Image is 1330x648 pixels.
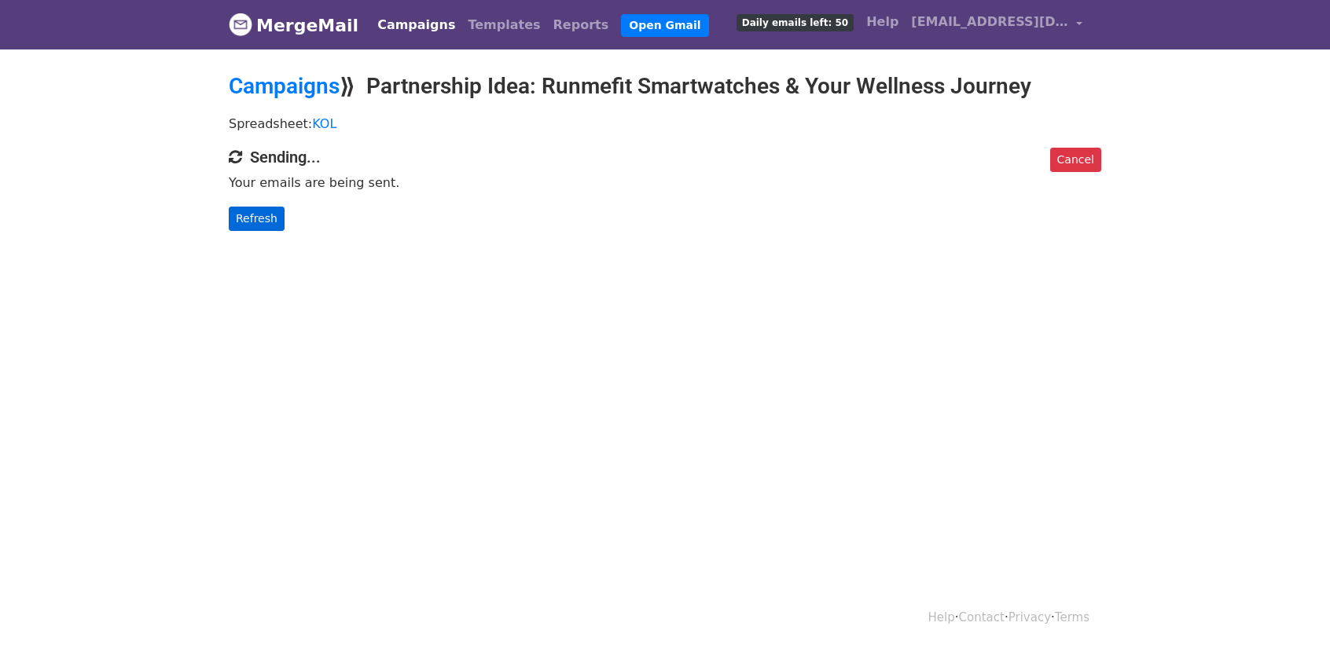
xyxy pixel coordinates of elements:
a: MergeMail [229,9,358,42]
p: Your emails are being sent. [229,174,1101,191]
span: Daily emails left: 50 [737,14,854,31]
h2: ⟫ Partnership Idea: Runmefit Smartwatches & Your Wellness Journey [229,73,1101,100]
a: Campaigns [229,73,340,99]
a: Contact [959,610,1005,624]
span: [EMAIL_ADDRESS][DOMAIN_NAME] [911,13,1068,31]
a: Refresh [229,207,285,231]
a: Cancel [1050,148,1101,172]
a: Open Gmail [621,14,708,37]
a: Terms [1055,610,1089,624]
div: 聊天小组件 [1251,573,1330,648]
iframe: Chat Widget [1251,573,1330,648]
a: [EMAIL_ADDRESS][DOMAIN_NAME] [905,6,1089,43]
img: MergeMail logo [229,13,252,36]
p: Spreadsheet: [229,115,1101,132]
a: Reports [547,9,615,41]
a: Templates [461,9,546,41]
a: Help [928,610,955,624]
h4: Sending... [229,148,1101,167]
a: Privacy [1009,610,1051,624]
a: KOL [312,116,336,131]
a: Campaigns [371,9,461,41]
a: Help [860,6,905,38]
a: Daily emails left: 50 [730,6,860,38]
